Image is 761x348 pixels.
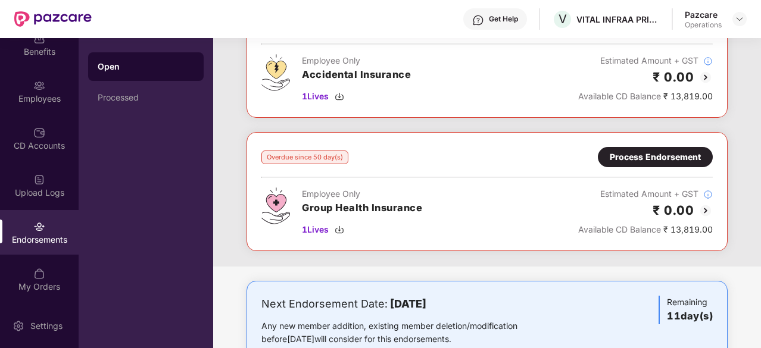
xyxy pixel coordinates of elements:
[735,14,744,24] img: svg+xml;base64,PHN2ZyBpZD0iRHJvcGRvd24tMzJ4MzIiIHhtbG5zPSJodHRwOi8vd3d3LnczLm9yZy8yMDAwL3N2ZyIgd2...
[261,54,290,91] img: svg+xml;base64,PHN2ZyB4bWxucz0iaHR0cDovL3d3dy53My5vcmcvMjAwMC9zdmciIHdpZHRoPSI0OS4zMjEiIGhlaWdodD...
[302,223,329,236] span: 1 Lives
[653,67,694,87] h2: ₹ 0.00
[578,90,713,103] div: ₹ 13,819.00
[33,80,45,92] img: svg+xml;base64,PHN2ZyBpZD0iRW1wbG95ZWVzIiB4bWxucz0iaHR0cDovL3d3dy53My5vcmcvMjAwMC9zdmciIHdpZHRoPS...
[578,187,713,200] div: Estimated Amount + GST
[261,296,555,312] div: Next Endorsement Date:
[703,57,713,66] img: svg+xml;base64,PHN2ZyBpZD0iSW5mb18tXzMyeDMyIiBkYXRhLW5hbWU9IkluZm8gLSAzMngzMiIgeG1sbnM9Imh0dHA6Ly...
[27,320,66,332] div: Settings
[703,190,713,199] img: svg+xml;base64,PHN2ZyBpZD0iSW5mb18tXzMyeDMyIiBkYXRhLW5hbWU9IkluZm8gLSAzMngzMiIgeG1sbnM9Imh0dHA6Ly...
[685,20,722,30] div: Operations
[302,54,411,67] div: Employee Only
[559,12,567,26] span: V
[302,187,422,200] div: Employee Only
[33,127,45,139] img: svg+xml;base64,PHN2ZyBpZD0iQ0RfQWNjb3VudHMiIGRhdGEtbmFtZT0iQ0QgQWNjb3VudHMiIHhtbG5zPSJodHRwOi8vd3...
[98,93,194,102] div: Processed
[302,67,411,83] h3: Accidental Insurance
[685,9,722,20] div: Pazcare
[472,14,484,26] img: svg+xml;base64,PHN2ZyBpZD0iSGVscC0zMngzMiIgeG1sbnM9Imh0dHA6Ly93d3cudzMub3JnLzIwMDAvc3ZnIiB3aWR0aD...
[261,187,290,224] img: svg+xml;base64,PHN2ZyB4bWxucz0iaHR0cDovL3d3dy53My5vcmcvMjAwMC9zdmciIHdpZHRoPSI0Ny43MTQiIGhlaWdodD...
[576,14,660,25] div: VITAL INFRAA PRIVATE LIMITED
[302,200,422,216] h3: Group Health Insurance
[335,92,344,101] img: svg+xml;base64,PHN2ZyBpZD0iRG93bmxvYWQtMzJ4MzIiIHhtbG5zPSJodHRwOi8vd3d3LnczLm9yZy8yMDAwL3N2ZyIgd2...
[261,319,555,346] div: Any new member addition, existing member deletion/modification before [DATE] will consider for th...
[33,174,45,186] img: svg+xml;base64,PHN2ZyBpZD0iVXBsb2FkX0xvZ3MiIGRhdGEtbmFtZT0iVXBsb2FkIExvZ3MiIHhtbG5zPSJodHRwOi8vd3...
[667,309,713,324] h3: 11 day(s)
[98,61,194,73] div: Open
[653,200,694,220] h2: ₹ 0.00
[335,225,344,234] img: svg+xml;base64,PHN2ZyBpZD0iRG93bmxvYWQtMzJ4MzIiIHhtbG5zPSJodHRwOi8vd3d3LnczLm9yZy8yMDAwL3N2ZyIgd2...
[659,296,713,324] div: Remaining
[33,33,45,45] img: svg+xml;base64,PHN2ZyBpZD0iQmVuZWZpdHMiIHhtbG5zPSJodHRwOi8vd3d3LnczLm9yZy8yMDAwL3N2ZyIgd2lkdGg9Ij...
[302,90,329,103] span: 1 Lives
[578,91,661,101] span: Available CD Balance
[698,203,713,218] img: svg+xml;base64,PHN2ZyBpZD0iQmFjay0yMHgyMCIgeG1sbnM9Imh0dHA6Ly93d3cudzMub3JnLzIwMDAvc3ZnIiB3aWR0aD...
[33,268,45,280] img: svg+xml;base64,PHN2ZyBpZD0iTXlfT3JkZXJzIiBkYXRhLW5hbWU9Ik15IE9yZGVycyIgeG1sbnM9Imh0dHA6Ly93d3cudz...
[261,151,348,164] div: Overdue since 50 day(s)
[13,320,24,332] img: svg+xml;base64,PHN2ZyBpZD0iU2V0dGluZy0yMHgyMCIgeG1sbnM9Imh0dHA6Ly93d3cudzMub3JnLzIwMDAvc3ZnIiB3aW...
[33,221,45,233] img: svg+xml;base64,PHN2ZyBpZD0iRW5kb3JzZW1lbnRzIiB4bWxucz0iaHR0cDovL3d3dy53My5vcmcvMjAwMC9zdmciIHdpZH...
[489,14,518,24] div: Get Help
[610,151,701,164] div: Process Endorsement
[390,297,426,310] b: [DATE]
[14,11,92,27] img: New Pazcare Logo
[578,223,713,236] div: ₹ 13,819.00
[698,70,713,84] img: svg+xml;base64,PHN2ZyBpZD0iQmFjay0yMHgyMCIgeG1sbnM9Imh0dHA6Ly93d3cudzMub3JnLzIwMDAvc3ZnIiB3aWR0aD...
[578,54,713,67] div: Estimated Amount + GST
[578,224,661,234] span: Available CD Balance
